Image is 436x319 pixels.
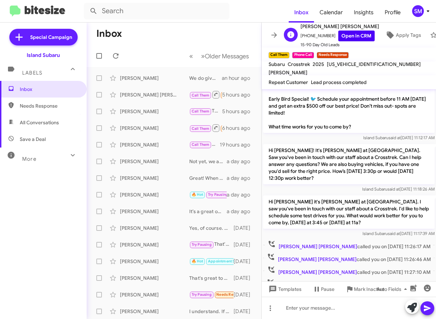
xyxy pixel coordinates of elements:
div: [DATE] [234,225,256,232]
div: [PERSON_NAME] [120,191,189,198]
div: That's great to hear! If you have any questions or need assistance with your current vehicle, fee... [189,275,234,282]
a: Inbox [289,2,314,23]
div: Island Subaru [27,52,60,59]
span: [PERSON_NAME] [269,69,307,76]
span: Labels [22,70,42,76]
div: Yes, of course. Here is a link to our pre-owned inventory. [URL][DOMAIN_NAME]. [189,225,234,232]
button: Previous [185,49,197,63]
div: 5 hours ago [222,91,256,98]
div: [PERSON_NAME] [120,108,189,115]
button: SM [406,5,428,17]
a: Special Campaign [9,29,78,45]
a: Calendar [314,2,348,23]
div: [PERSON_NAME] [120,241,189,248]
span: Older Messages [205,52,249,60]
span: Auto Fields [376,283,410,295]
span: Needs Response [20,102,79,109]
span: Needs Response [216,292,246,297]
p: Hi [PERSON_NAME] it's [PERSON_NAME] at [GEOGRAPHIC_DATA]. I saw you've been in touch with our sta... [263,195,435,229]
span: Try Pausing [192,292,212,297]
span: [PERSON_NAME] [PERSON_NAME] [279,243,357,250]
small: Phone Call [292,52,314,58]
div: [PERSON_NAME] [120,308,189,315]
span: « [189,52,193,60]
a: Open in CRM [338,31,375,41]
span: Lead process completed [311,79,367,85]
div: It’s a great opportunity to see what your Forester is worth! In order to determine how much your ... [189,208,227,215]
span: Island Subaru [DATE] 11:17:39 AM [363,231,435,236]
div: 6 hours ago [222,125,256,132]
div: Not yet, we are hoping for fall! [189,158,227,165]
div: a day ago [227,208,256,215]
div: That's perfectly fine! If you have any questions or need assistance later, feel free to reach out... [189,107,222,115]
button: Apply Tags [379,29,427,41]
span: More [22,156,36,162]
span: said at [389,135,401,140]
div: [PERSON_NAME] [120,275,189,282]
span: called you on [DATE] 11:26:17 AM [265,240,433,250]
span: » [201,52,205,60]
div: a day ago [227,158,256,165]
span: Pause [321,283,334,295]
span: Appointment Set [208,259,238,263]
span: Subaru [269,61,285,67]
div: [PERSON_NAME] [120,75,189,82]
div: Yes Ty I'll be in touch in a few months [189,291,234,299]
span: [PHONE_NUMBER] [300,31,379,41]
p: Hi [PERSON_NAME] it's [PERSON_NAME], BDC Manager at [GEOGRAPHIC_DATA]. Thanks again for reaching ... [263,65,435,133]
h1: Inbox [96,28,122,39]
span: called you on [DATE] 11:27:10 AM [264,266,433,276]
span: Call Them [192,126,210,131]
span: Crosstrek [288,61,310,67]
span: Call Them [192,109,210,114]
span: Inbox [20,86,79,93]
div: [DATE] [234,258,256,265]
div: [PERSON_NAME] [120,141,189,148]
span: Try Pausing [208,192,228,197]
div: Inbound Call [189,90,222,99]
div: [DATE] [234,241,256,248]
small: Needs Response [317,52,349,58]
span: Repeat Customer [269,79,308,85]
div: [PERSON_NAME] [120,175,189,182]
span: said at [387,186,400,192]
span: Try Pausing [192,242,212,247]
div: [PERSON_NAME] [120,208,189,215]
span: Insights [348,2,379,23]
div: an hour ago [222,75,256,82]
span: 🔥 Hot [192,192,203,197]
div: 19 hours ago [220,141,256,148]
button: Auto Fields [371,283,415,295]
button: Mark Inactive [340,283,390,295]
div: 5 hours ago [222,108,256,115]
div: Great! When can you come in for a great deal? [189,175,227,182]
div: [DATE] [234,275,256,282]
div: [PERSON_NAME] [120,258,189,265]
div: [PERSON_NAME] [120,291,189,298]
div: That's totally understandable! If you change your mind or have questions before then, feel free t... [189,191,227,199]
span: [PERSON_NAME] [PERSON_NAME] [300,22,379,31]
span: All Conversations [20,119,59,126]
button: Next [197,49,253,63]
p: Hi [PERSON_NAME]! It's [PERSON_NAME] at [GEOGRAPHIC_DATA]. Saw you've been in touch with our staf... [263,144,435,184]
div: [PERSON_NAME] [120,125,189,132]
span: [US_VEHICLE_IDENTIFICATION_NUMBER] [327,61,421,67]
input: Search [84,3,229,19]
span: called you on [DATE] 12:00:00 PM [264,278,434,288]
button: Pause [307,283,340,295]
div: Inbound Call [189,124,222,132]
span: called you on [DATE] 11:26:46 AM [264,253,434,263]
span: 2025 [313,61,324,67]
span: Special Campaign [30,34,72,41]
span: [PERSON_NAME] [PERSON_NAME] [278,256,357,262]
div: That's completely understandable! If you're considering selling your vehicle in the future, let u... [189,241,234,249]
span: Call Them [192,93,210,98]
a: Profile [379,2,406,23]
div: SM [412,5,424,17]
div: [PERSON_NAME] [120,158,189,165]
span: 🔥 Hot [192,259,203,263]
div: We do give our best offers after physically seeing the vehicle, when can you come in for a proper... [189,75,222,82]
div: [PERSON_NAME] [120,225,189,232]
